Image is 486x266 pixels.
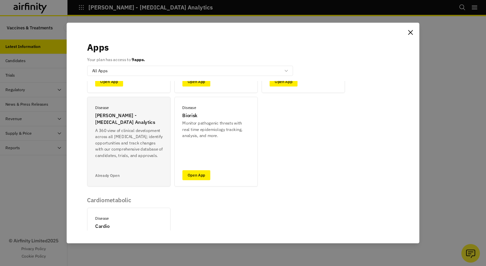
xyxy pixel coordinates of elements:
p: Already Open [95,172,119,178]
a: Open App [182,170,210,180]
p: A 360 view of clinical development across all [MEDICAL_DATA]; identify opportunities and track ch... [95,127,163,159]
a: Open App [95,76,123,86]
p: Disease [182,105,196,110]
p: Apps [87,41,109,54]
p: Your plan has access to [87,57,145,63]
p: Disease [95,216,109,221]
p: Biorisk [182,112,197,119]
p: Monitor pathogenic threats with real time epidemiology tracking, analysis, and more. [182,120,250,139]
p: Cardio [95,223,110,230]
a: Open App [270,76,298,86]
b: 9 apps. [132,57,145,62]
p: Cardiometabolic [87,197,170,204]
p: [PERSON_NAME] - [MEDICAL_DATA] Analytics [95,112,163,126]
a: Open App [182,76,210,86]
p: Disease [95,105,109,110]
p: All Apps [92,68,108,74]
button: Close [405,27,415,37]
